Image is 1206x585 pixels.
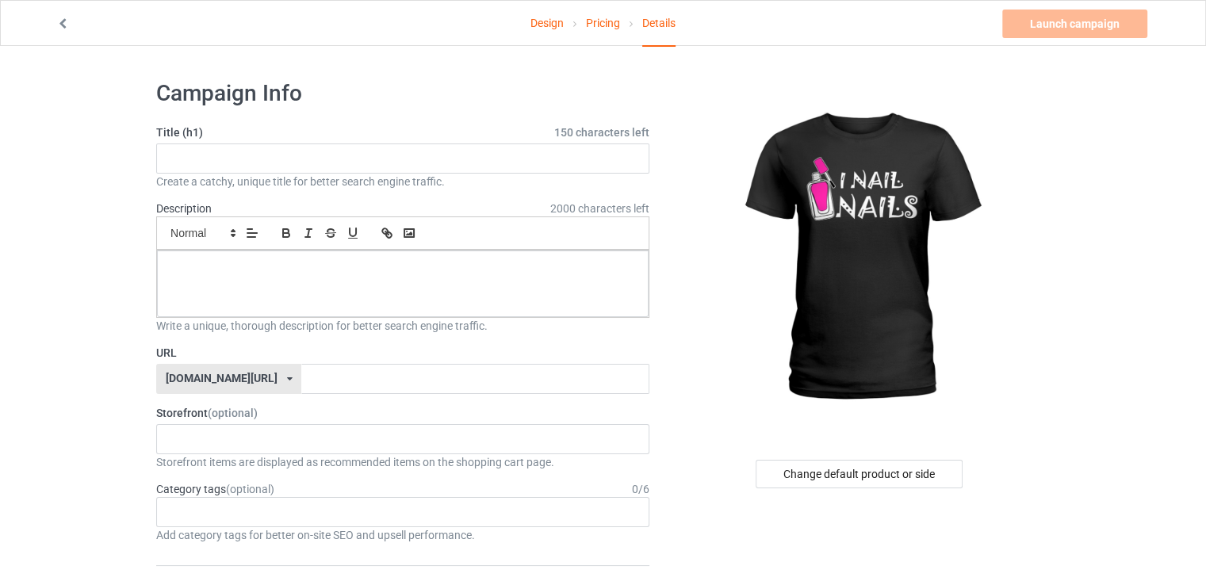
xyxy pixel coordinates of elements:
[156,174,649,189] div: Create a catchy, unique title for better search engine traffic.
[756,460,963,488] div: Change default product or side
[530,1,564,45] a: Design
[156,527,649,543] div: Add category tags for better on-site SEO and upsell performance.
[156,345,649,361] label: URL
[554,124,649,140] span: 150 characters left
[642,1,676,47] div: Details
[156,202,212,215] label: Description
[156,405,649,421] label: Storefront
[156,124,649,140] label: Title (h1)
[156,454,649,470] div: Storefront items are displayed as recommended items on the shopping cart page.
[550,201,649,216] span: 2000 characters left
[166,373,278,384] div: [DOMAIN_NAME][URL]
[586,1,620,45] a: Pricing
[156,79,649,108] h1: Campaign Info
[226,483,274,495] span: (optional)
[156,481,274,497] label: Category tags
[208,407,258,419] span: (optional)
[156,318,649,334] div: Write a unique, thorough description for better search engine traffic.
[632,481,649,497] div: 0 / 6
